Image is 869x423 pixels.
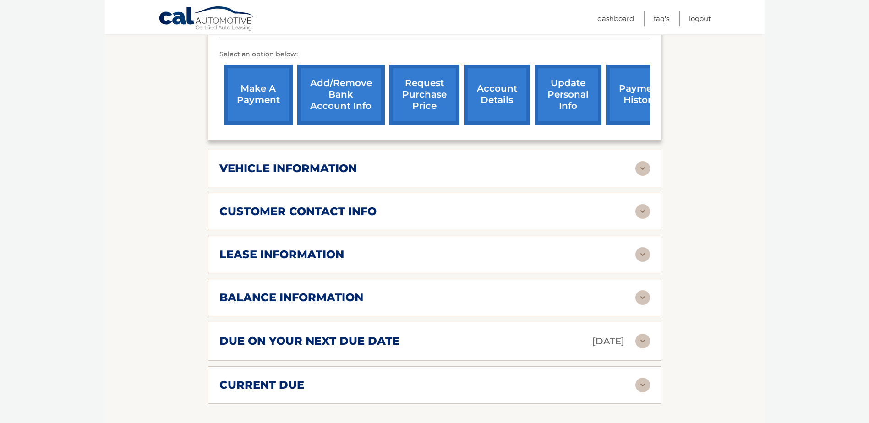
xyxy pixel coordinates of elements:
h2: due on your next due date [219,334,399,348]
a: make a payment [224,65,293,125]
h2: balance information [219,291,363,304]
img: accordion-rest.svg [635,334,650,348]
a: payment history [606,65,675,125]
h2: vehicle information [219,162,357,175]
img: accordion-rest.svg [635,161,650,176]
a: Cal Automotive [158,6,255,33]
img: accordion-rest.svg [635,204,650,219]
a: Add/Remove bank account info [297,65,385,125]
p: Select an option below: [219,49,650,60]
img: accordion-rest.svg [635,378,650,392]
h2: customer contact info [219,205,377,218]
a: update personal info [535,65,601,125]
h2: lease information [219,248,344,261]
p: [DATE] [592,333,624,349]
h2: current due [219,378,304,392]
a: account details [464,65,530,125]
a: Logout [689,11,711,26]
a: FAQ's [654,11,669,26]
img: accordion-rest.svg [635,290,650,305]
a: Dashboard [597,11,634,26]
img: accordion-rest.svg [635,247,650,262]
a: request purchase price [389,65,459,125]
